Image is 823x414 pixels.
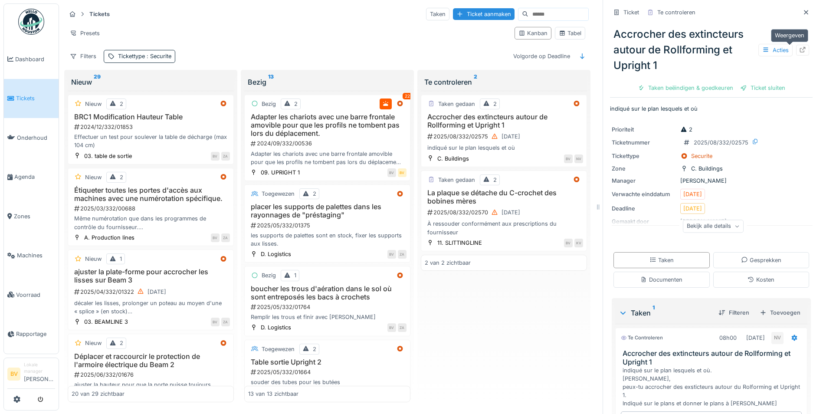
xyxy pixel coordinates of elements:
div: Bekijk alle details [683,220,744,233]
div: BV [211,152,220,161]
div: D. Logistics [261,323,291,332]
div: Taken [426,8,449,20]
div: À ressouder conformément aux prescriptions du fournisseur [425,220,583,236]
div: ZA [398,250,407,259]
div: [DATE] [502,132,520,141]
div: 2025/08/332/02570 [426,207,583,218]
div: Taken [649,256,674,264]
a: Dashboard [4,39,59,79]
div: Bezig [262,271,276,279]
div: 2 [120,100,123,108]
h3: BRC1 Modification Hauteur Table [72,113,230,121]
span: Dashboard [15,55,55,63]
div: 22 [403,93,412,99]
div: 2 [120,339,123,347]
div: Nieuw [85,255,102,263]
div: 2 [120,173,123,181]
div: ZA [221,318,230,326]
a: Zones [4,197,59,236]
span: : Securite [145,53,171,59]
sup: 13 [268,77,274,87]
div: Ticket [623,8,639,16]
div: 2025/05/332/01764 [250,303,407,311]
div: Toevoegen [756,307,804,319]
sup: 1 [652,308,655,318]
div: Taken gedaan [438,176,475,184]
div: Accrocher des extincteurs autour de Rollforming et Upright 1 [610,23,813,77]
div: 2025/05/332/01664 [250,368,407,376]
a: Tickets [4,79,59,118]
div: 2024/12/332/01853 [73,123,230,131]
div: Ticket sluiten [737,82,789,94]
div: [PERSON_NAME] [612,177,811,185]
a: Onderhoud [4,118,59,158]
img: Badge_color-CXgf-gQk.svg [18,9,44,35]
div: Deadline [612,204,677,213]
div: souder des tubes pour les butées [248,378,407,386]
a: Machines [4,236,59,276]
div: Bezig [262,100,276,108]
span: Zones [14,212,55,220]
div: 2025/08/332/02575 [694,138,748,147]
div: BV [564,154,573,163]
div: Toegewezen [262,190,295,198]
div: Tickettype [612,152,677,160]
div: BV [387,250,396,259]
div: Effectuer un test pour soulever la table de décharge (max 104 cm) [72,133,230,149]
div: Filteren [715,307,753,319]
div: 03. table de sortie [84,152,132,160]
h3: boucher les trous d'aération dans le sol où sont entreposés les bacs à crochets [248,285,407,301]
div: Nieuw [85,339,102,347]
h3: Adapter les chariots avec une barre frontale amovible pour que les profils ne tombent pas lors du... [248,113,407,138]
div: Ticketnummer [612,138,677,147]
div: les supports de palettes sont en stock, fixer les supports aux lisses. [248,231,407,248]
div: ZA [398,323,407,332]
div: Acties [758,44,793,56]
div: 1 [294,271,296,279]
div: 2 [493,176,497,184]
div: Kosten [748,276,774,284]
h3: ajuster la plate-forme pour accrocher les lisses sur Beam 3 [72,268,230,284]
div: Gesprekken [741,256,781,264]
div: Tickettype [118,52,171,60]
div: 09. UPRIGHT 1 [261,168,300,177]
div: Te controleren [621,334,663,342]
div: indiqué sur le plan lesquels et où [425,144,583,152]
div: 2024/09/332/00536 [250,139,407,148]
div: décaler les lisses, prolonger un poteau au moyen d'une « splice » (en stock) installer une plinth... [72,299,230,315]
div: C. Buildings [437,154,469,163]
div: Volgorde op Deadline [509,50,574,62]
div: BV [211,233,220,242]
div: BV [564,239,573,247]
div: [DATE] [502,208,520,217]
span: Machines [17,251,55,260]
div: BV [398,168,407,177]
span: Tickets [16,94,55,102]
a: Rapportage [4,315,59,354]
div: Nieuw [85,173,102,181]
div: A. Production lines [84,233,134,242]
div: 2025/08/332/02575 [426,131,583,142]
div: Manager [612,177,677,185]
div: Nieuw [71,77,230,87]
li: BV [7,368,20,381]
div: 1 [120,255,122,263]
div: 03. BEAMLINE 3 [84,318,128,326]
div: Verwachte einddatum [612,190,677,198]
div: 20 van 29 zichtbaar [72,390,125,398]
h3: Accrocher des extincteurs autour de Rollforming et Upright 1 [425,113,583,129]
div: Zone [612,164,677,173]
div: 11. SLITTINGLINE [437,239,482,247]
h3: La plaque se détache du C-crochet des bobines mères [425,189,583,205]
div: 2025/04/332/01322 [73,286,230,297]
div: ZA [221,152,230,161]
span: Onderhoud [17,134,55,142]
strong: Tickets [86,10,113,18]
div: 2 van 2 zichtbaar [425,259,471,267]
h3: Étiqueter toutes les portes d'accès aux machines avec une numérotation spécifique. [72,186,230,203]
a: BV Lokale manager[PERSON_NAME] [7,361,55,389]
h3: Table sortie Upright 2 [248,358,407,366]
div: Toegewezen [262,345,295,353]
div: KV [574,239,583,247]
div: NV [574,154,583,163]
